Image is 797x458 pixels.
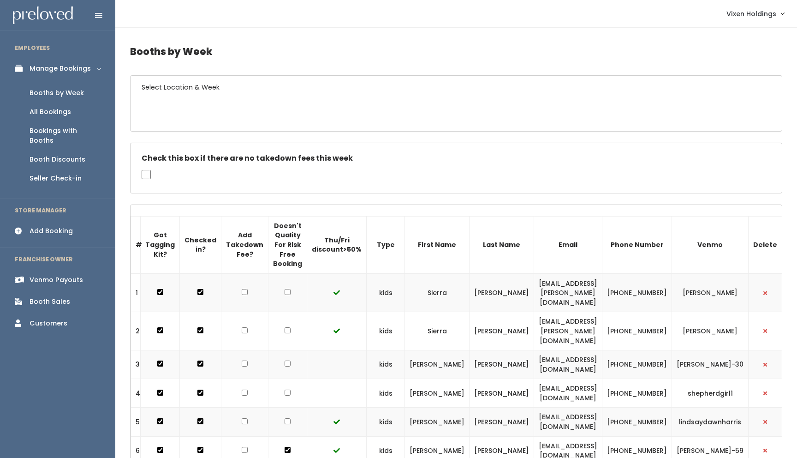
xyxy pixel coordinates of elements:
[30,64,91,73] div: Manage Bookings
[131,274,141,312] td: 1
[13,6,73,24] img: preloved logo
[470,350,534,379] td: [PERSON_NAME]
[405,408,470,436] td: [PERSON_NAME]
[672,350,749,379] td: [PERSON_NAME]-30
[470,408,534,436] td: [PERSON_NAME]
[367,408,405,436] td: kids
[367,350,405,379] td: kids
[30,155,85,164] div: Booth Discounts
[141,216,180,273] th: Got Tagging Kit?
[268,216,307,273] th: Doesn't Quality For Risk Free Booking
[131,408,141,436] td: 5
[405,274,470,312] td: Sierra
[30,126,101,145] div: Bookings with Booths
[602,408,672,436] td: [PHONE_NUMBER]
[307,216,367,273] th: Thu/Fri discount>50%
[30,275,83,285] div: Venmo Payouts
[672,408,749,436] td: lindsaydawnharris
[602,274,672,312] td: [PHONE_NUMBER]
[367,216,405,273] th: Type
[131,379,141,408] td: 4
[534,379,602,408] td: [EMAIL_ADDRESS][DOMAIN_NAME]
[672,379,749,408] td: shepherdgirl1
[221,216,268,273] th: Add Takedown Fee?
[131,76,782,99] h6: Select Location & Week
[470,216,534,273] th: Last Name
[367,379,405,408] td: kids
[367,312,405,350] td: kids
[30,226,73,236] div: Add Booking
[405,216,470,273] th: First Name
[405,312,470,350] td: Sierra
[534,274,602,312] td: [EMAIL_ADDRESS][PERSON_NAME][DOMAIN_NAME]
[30,107,71,117] div: All Bookings
[131,312,141,350] td: 2
[534,408,602,436] td: [EMAIL_ADDRESS][DOMAIN_NAME]
[749,216,782,273] th: Delete
[534,216,602,273] th: Email
[534,350,602,379] td: [EMAIL_ADDRESS][DOMAIN_NAME]
[602,312,672,350] td: [PHONE_NUMBER]
[131,216,141,273] th: #
[602,350,672,379] td: [PHONE_NUMBER]
[602,379,672,408] td: [PHONE_NUMBER]
[534,312,602,350] td: [EMAIL_ADDRESS][PERSON_NAME][DOMAIN_NAME]
[717,4,793,24] a: Vixen Holdings
[367,274,405,312] td: kids
[30,174,82,183] div: Seller Check-in
[142,154,771,163] h5: Check this box if there are no takedown fees this week
[726,9,776,19] span: Vixen Holdings
[470,312,534,350] td: [PERSON_NAME]
[672,312,749,350] td: [PERSON_NAME]
[672,274,749,312] td: [PERSON_NAME]
[30,297,70,307] div: Booth Sales
[180,216,221,273] th: Checked in?
[405,350,470,379] td: [PERSON_NAME]
[672,216,749,273] th: Venmo
[130,39,782,64] h4: Booths by Week
[470,379,534,408] td: [PERSON_NAME]
[30,88,84,98] div: Booths by Week
[470,274,534,312] td: [PERSON_NAME]
[602,216,672,273] th: Phone Number
[30,319,67,328] div: Customers
[405,379,470,408] td: [PERSON_NAME]
[131,350,141,379] td: 3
